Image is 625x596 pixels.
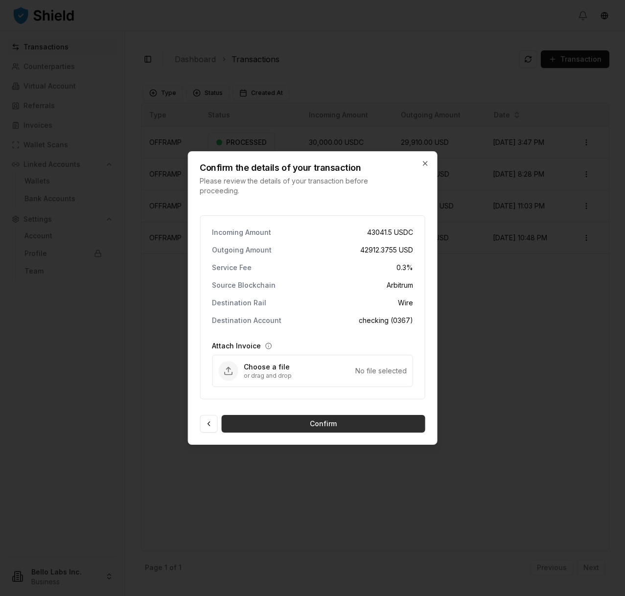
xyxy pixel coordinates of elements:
[212,247,272,253] p: Outgoing Amount
[244,372,355,380] p: or drag and drop
[359,316,413,325] span: checking (0367)
[360,245,413,255] span: 42912.3755 USD
[200,176,406,196] p: Please review the details of your transaction before proceeding.
[212,355,413,387] div: Upload Attach Invoice
[244,362,355,372] p: Choose a file
[212,317,281,324] p: Destination Account
[396,263,413,273] span: 0.3 %
[221,415,425,433] button: Confirm
[212,299,266,306] p: Destination Rail
[387,280,413,290] span: Arbitrum
[212,341,261,351] label: Attach Invoice
[212,229,271,236] p: Incoming Amount
[212,282,276,289] p: Source Blockchain
[398,298,413,308] span: Wire
[200,163,406,172] h2: Confirm the details of your transaction
[355,366,407,376] div: No file selected
[212,264,252,271] p: Service Fee
[367,228,413,237] span: 43041.5 USDC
